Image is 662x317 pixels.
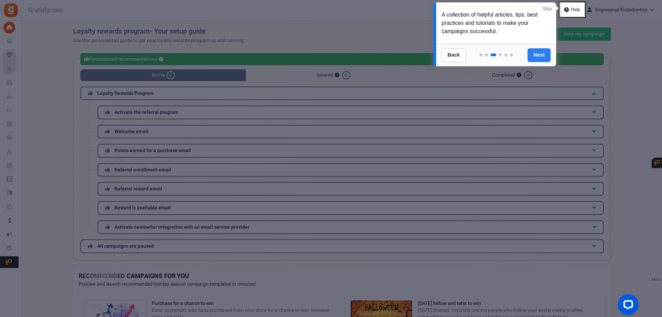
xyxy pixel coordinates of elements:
[442,48,466,62] a: Back
[528,48,551,62] a: Next
[436,2,556,44] div: A collection of helpful articles, tips, best practices and tutorials to make your campaigns succe...
[543,5,552,12] a: Skip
